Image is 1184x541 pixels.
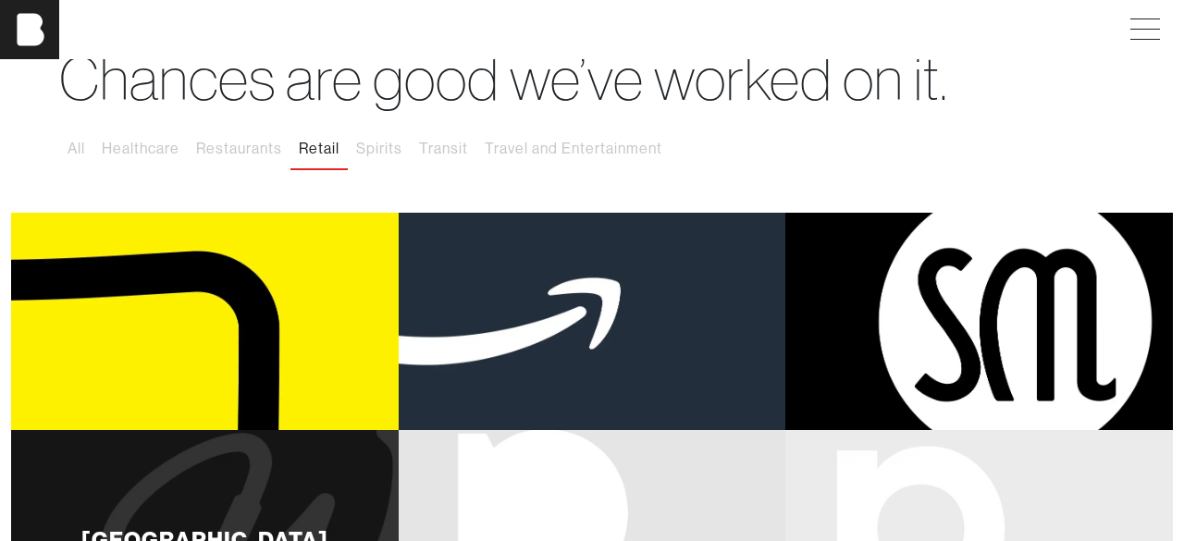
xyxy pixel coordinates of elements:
[188,129,290,168] button: Restaurants
[59,43,1125,115] h1: Chances are good we’ve worked on it.
[348,129,411,168] button: Spirits
[290,129,348,168] button: Retail
[59,129,93,168] button: All
[476,129,671,168] button: Travel and Entertainment
[411,129,476,168] button: Transit
[93,129,188,168] button: Healthcare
